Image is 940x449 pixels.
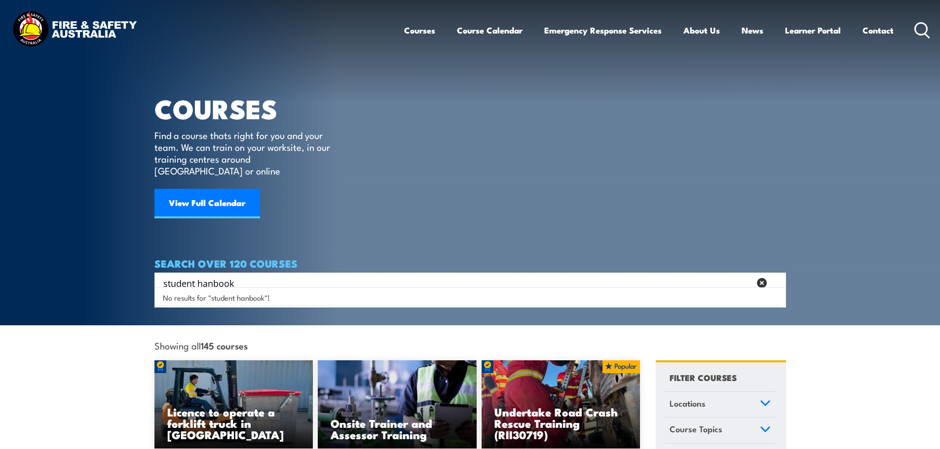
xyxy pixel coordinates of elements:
[154,258,786,269] h4: SEARCH OVER 120 COURSES
[665,417,775,443] a: Course Topics
[670,397,706,410] span: Locations
[785,17,841,43] a: Learner Portal
[670,422,722,436] span: Course Topics
[167,406,301,440] h3: Licence to operate a forklift truck in [GEOGRAPHIC_DATA]
[670,371,737,384] h4: FILTER COURSES
[683,17,720,43] a: About Us
[154,189,260,218] a: View Full Calendar
[163,293,270,302] span: No results for "student hanbook"!
[201,339,248,352] strong: 145 courses
[154,129,335,176] p: Find a course thats right for you and your team. We can train on your worksite, in our training c...
[318,360,477,449] a: Onsite Trainer and Assessor Training
[742,17,763,43] a: News
[154,360,313,449] img: Licence to operate a forklift truck Training
[544,17,662,43] a: Emergency Response Services
[482,360,640,449] a: Undertake Road Crash Rescue Training (RII30719)
[318,360,477,449] img: Safety For Leaders
[331,417,464,440] h3: Onsite Trainer and Assessor Training
[154,97,344,120] h1: COURSES
[154,360,313,449] a: Licence to operate a forklift truck in [GEOGRAPHIC_DATA]
[769,276,783,290] button: Search magnifier button
[665,392,775,417] a: Locations
[165,276,752,290] form: Search form
[494,406,628,440] h3: Undertake Road Crash Rescue Training (RII30719)
[482,360,640,449] img: Road Crash Rescue Training
[863,17,894,43] a: Contact
[154,340,248,350] span: Showing all
[457,17,523,43] a: Course Calendar
[404,17,435,43] a: Courses
[163,276,751,290] input: Search input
